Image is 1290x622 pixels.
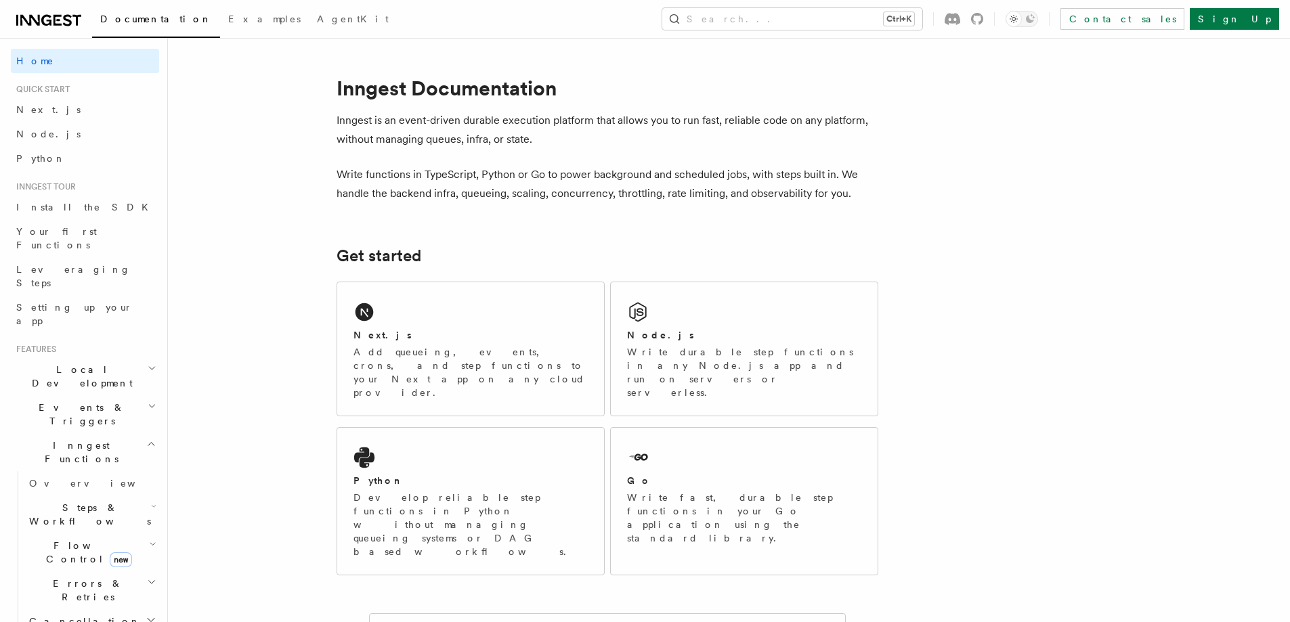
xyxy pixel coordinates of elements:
[11,181,76,192] span: Inngest tour
[11,195,159,219] a: Install the SDK
[11,439,146,466] span: Inngest Functions
[337,246,421,265] a: Get started
[11,257,159,295] a: Leveraging Steps
[24,571,159,609] button: Errors & Retries
[11,84,70,95] span: Quick start
[11,219,159,257] a: Your first Functions
[24,533,159,571] button: Flow Controlnew
[353,328,412,342] h2: Next.js
[11,146,159,171] a: Python
[627,328,694,342] h2: Node.js
[610,427,878,575] a: GoWrite fast, durable step functions in your Go application using the standard library.
[884,12,914,26] kbd: Ctrl+K
[1006,11,1038,27] button: Toggle dark mode
[11,363,148,390] span: Local Development
[353,491,588,558] p: Develop reliable step functions in Python without managing queueing systems or DAG based workflows.
[16,129,81,139] span: Node.js
[110,552,132,567] span: new
[16,226,97,250] span: Your first Functions
[24,495,159,533] button: Steps & Workflows
[228,14,301,24] span: Examples
[11,49,159,73] a: Home
[337,111,878,149] p: Inngest is an event-driven durable execution platform that allows you to run fast, reliable code ...
[11,122,159,146] a: Node.js
[317,14,389,24] span: AgentKit
[337,165,878,203] p: Write functions in TypeScript, Python or Go to power background and scheduled jobs, with steps bu...
[11,295,159,333] a: Setting up your app
[627,491,861,545] p: Write fast, durable step functions in your Go application using the standard library.
[337,282,605,416] a: Next.jsAdd queueing, events, crons, and step functions to your Next app on any cloud provider.
[11,401,148,428] span: Events & Triggers
[24,471,159,495] a: Overview
[627,345,861,399] p: Write durable step functions in any Node.js app and run on servers or serverless.
[1190,8,1279,30] a: Sign Up
[353,345,588,399] p: Add queueing, events, crons, and step functions to your Next app on any cloud provider.
[1060,8,1184,30] a: Contact sales
[16,202,156,213] span: Install the SDK
[11,395,159,433] button: Events & Triggers
[220,4,309,37] a: Examples
[29,478,169,489] span: Overview
[16,104,81,115] span: Next.js
[16,264,131,288] span: Leveraging Steps
[100,14,212,24] span: Documentation
[24,539,149,566] span: Flow Control
[11,97,159,122] a: Next.js
[24,577,147,604] span: Errors & Retries
[337,427,605,575] a: PythonDevelop reliable step functions in Python without managing queueing systems or DAG based wo...
[337,76,878,100] h1: Inngest Documentation
[11,344,56,355] span: Features
[16,153,66,164] span: Python
[662,8,922,30] button: Search...Ctrl+K
[309,4,397,37] a: AgentKit
[24,501,151,528] span: Steps & Workflows
[92,4,220,38] a: Documentation
[610,282,878,416] a: Node.jsWrite durable step functions in any Node.js app and run on servers or serverless.
[11,433,159,471] button: Inngest Functions
[11,357,159,395] button: Local Development
[627,474,651,487] h2: Go
[16,54,54,68] span: Home
[16,302,133,326] span: Setting up your app
[353,474,404,487] h2: Python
